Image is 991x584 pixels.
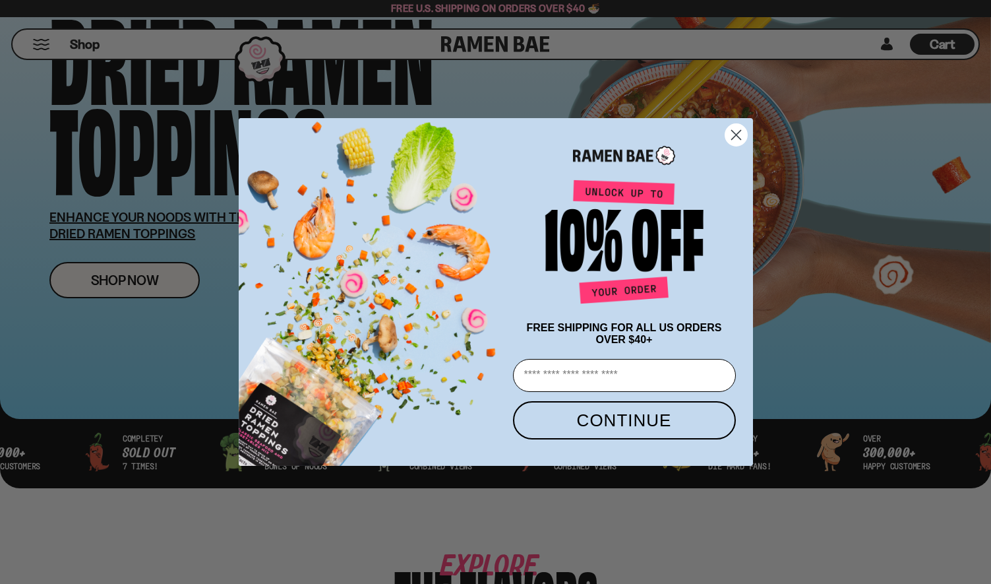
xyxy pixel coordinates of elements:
button: Close dialog [725,123,748,146]
button: CONTINUE [513,401,736,439]
img: ce7035ce-2e49-461c-ae4b-8ade7372f32c.png [239,107,508,466]
img: Ramen Bae Logo [573,145,675,166]
img: Unlock up to 10% off [542,179,707,309]
span: FREE SHIPPING FOR ALL US ORDERS OVER $40+ [526,322,721,345]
